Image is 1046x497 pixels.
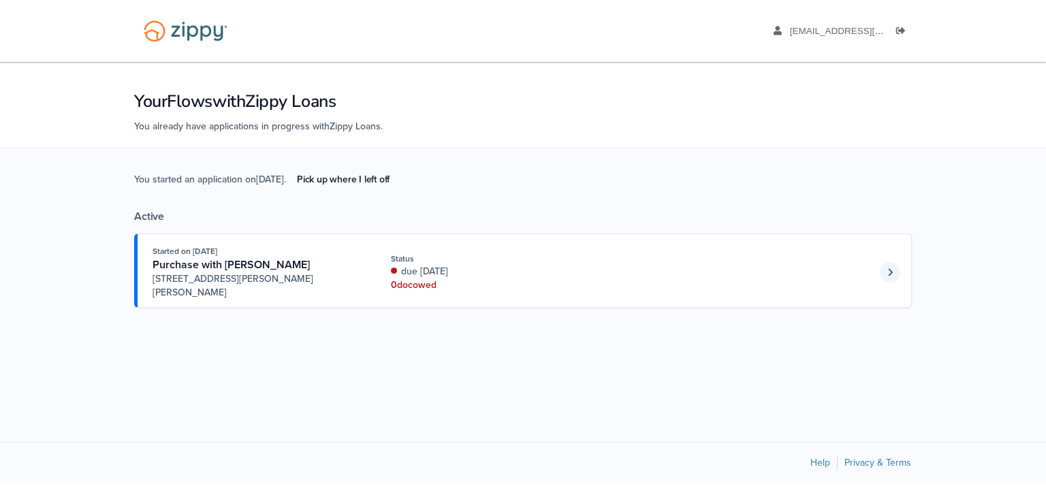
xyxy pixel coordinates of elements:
span: Started on [DATE] [153,246,217,256]
span: You started an application on [DATE] . [134,172,400,210]
a: Privacy & Terms [844,457,911,468]
span: You already have applications in progress with Zippy Loans . [134,121,383,132]
a: edit profile [774,26,946,39]
img: Logo [135,14,236,48]
div: 0 doc owed [391,278,573,292]
a: Help [810,457,830,468]
div: due [DATE] [391,265,573,278]
div: Status [391,253,573,265]
a: Loan number 4263123 [880,262,900,283]
span: shawngraham25@gmail.com [790,26,946,36]
a: Open loan 4263123 [134,234,912,308]
div: Active [134,210,912,223]
a: Pick up where I left off [286,168,400,191]
a: Log out [896,26,911,39]
span: [STREET_ADDRESS][PERSON_NAME][PERSON_NAME] [153,272,360,300]
span: Purchase with [PERSON_NAME] [153,258,310,272]
h1: Your Flows with Zippy Loans [134,90,912,113]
